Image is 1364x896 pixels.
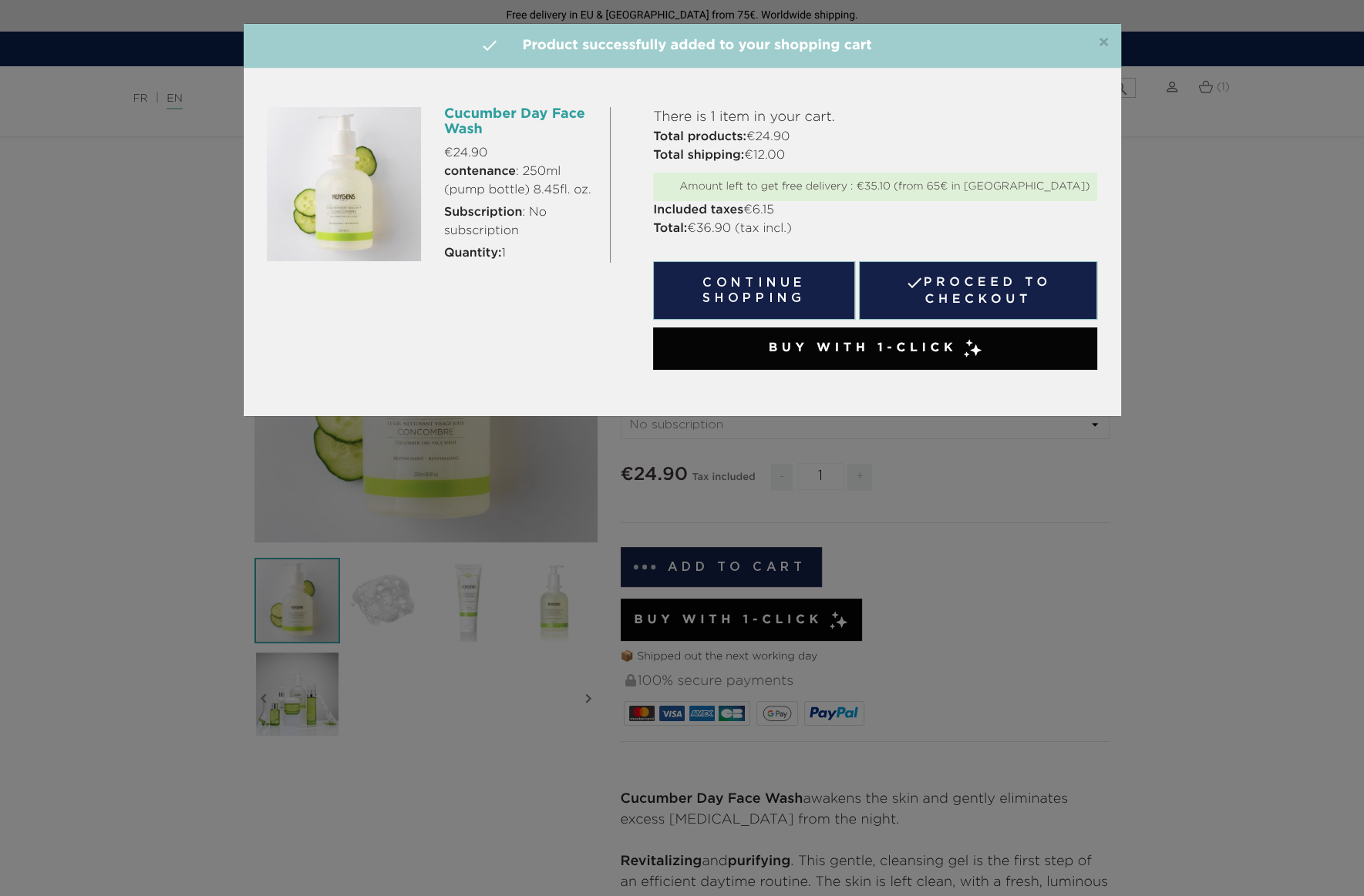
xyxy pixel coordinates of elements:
strong: Included taxes [653,204,743,216]
h4: Product successfully added to your shopping cart [255,35,1110,56]
p: 1 [444,244,598,263]
button: Continue shopping [653,261,855,320]
strong: Quantity: [444,247,502,260]
strong: Total products: [653,131,746,143]
strong: Total shipping: [653,149,744,162]
a: Proceed to checkout [859,261,1098,320]
strong: Total: [653,223,687,235]
i:  [480,36,499,55]
div: Amount left to get free delivery : €35.10 (from 65€ in [GEOGRAPHIC_DATA]) [661,180,1090,193]
p: €24.90 [444,144,598,163]
p: €12.00 [653,146,1097,165]
span: × [1098,34,1110,52]
span: : No subscription [444,203,598,240]
p: There is 1 item in your cart. [653,107,1097,128]
strong: Subscription [444,206,523,219]
strong: contenance [444,166,516,178]
p: €24.90 [653,128,1097,146]
p: €36.90 (tax incl.) [653,220,1097,238]
button: Close [1098,34,1110,52]
span: : 250ml (pump bottle) 8.45fl. oz. [444,163,598,200]
p: €6.15 [653,201,1097,220]
h6: Cucumber Day Face Wash [444,107,598,138]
